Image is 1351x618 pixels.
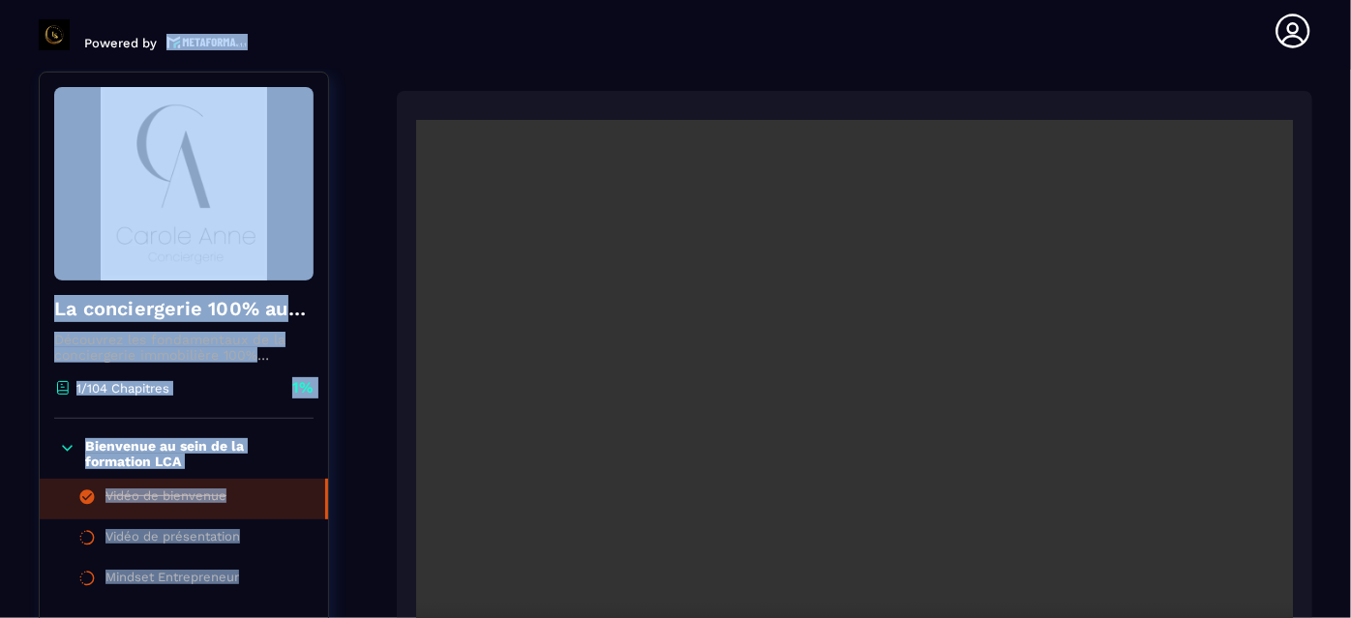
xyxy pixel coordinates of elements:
[105,488,226,510] div: Vidéo de bienvenue
[166,34,248,50] img: logo
[85,438,309,469] p: Bienvenue au sein de la formation LCA
[105,529,240,550] div: Vidéo de présentation
[76,381,169,396] p: 1/104 Chapitres
[54,87,314,280] img: banner
[39,19,70,50] img: logo-branding
[84,36,157,50] p: Powered by
[105,570,239,591] div: Mindset Entrepreneur
[54,332,314,363] p: Découvrez les fondamentaux de la conciergerie immobilière 100% automatisée. Cette formation est c...
[292,377,314,398] p: 1%
[54,295,314,322] h4: La conciergerie 100% automatisée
